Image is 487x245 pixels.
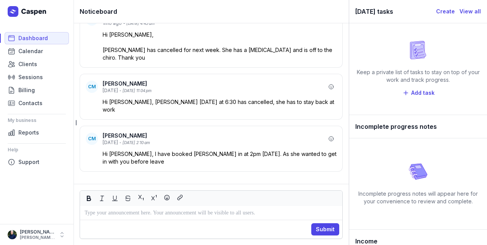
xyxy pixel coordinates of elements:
[88,136,96,142] span: CM
[103,150,337,165] p: Hi [PERSON_NAME], I have booked [PERSON_NAME] in at 2pm [DATE]. As she wanted to get in with you ...
[18,157,39,167] span: Support
[88,84,96,90] span: CM
[8,114,66,127] div: My business
[18,47,43,56] span: Calendar
[355,190,481,205] div: Incomplete progress notes will appear here for your convenience to review and complete.
[119,88,152,94] div: - [DATE] 11:04 pm
[103,132,326,140] div: [PERSON_NAME]
[18,99,42,108] span: Contacts
[349,115,487,138] div: Incomplete progress notes
[311,223,339,235] button: Submit
[20,235,55,240] div: [PERSON_NAME][EMAIL_ADDRESS][DOMAIN_NAME][PERSON_NAME]
[103,98,337,114] p: Hi [PERSON_NAME], [PERSON_NAME] [DATE] at 6:30 has cancelled, she has to stay back at work
[103,80,326,88] div: [PERSON_NAME]
[459,7,481,16] a: View all
[18,34,48,43] span: Dashboard
[355,6,436,17] div: [DATE] tasks
[18,86,35,95] span: Billing
[20,229,55,235] div: [PERSON_NAME]
[103,46,337,62] p: [PERSON_NAME] has cancelled for next week. She has a [MEDICAL_DATA] and is off to the chiro. Than...
[411,88,435,97] span: Add task
[103,88,118,94] div: [DATE]
[123,21,155,26] div: - [DATE] 4:43 am
[103,31,337,39] p: Hi [PERSON_NAME],
[355,68,481,84] div: Keep a private list of tasks to stay on top of your work and track progress.
[8,144,66,156] div: Help
[103,20,122,26] div: 1mo ago
[316,225,335,234] span: Submit
[18,128,39,137] span: Reports
[18,73,43,82] span: Sessions
[8,230,17,239] img: User profile image
[18,60,37,69] span: Clients
[119,140,150,146] div: - [DATE] 2:10 am
[436,7,455,16] a: Create
[103,140,118,146] div: [DATE]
